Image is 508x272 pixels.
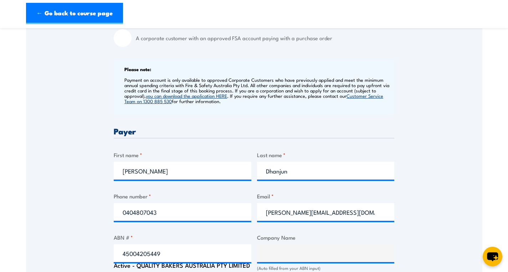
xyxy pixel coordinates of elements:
a: you can download the application HERE [146,92,227,99]
label: ABN # [114,233,251,241]
h3: Payer [114,127,394,135]
p: Payment on account is only available to approved Corporate Customers who have previously applied ... [124,77,392,104]
a: ← Go back to course page [26,3,123,24]
div: (Auto filled from your ABN input) [257,265,395,272]
label: Company Name [257,233,395,241]
label: A corporate customer with an approved FSA account paying with a purchase order [136,29,394,47]
label: Email [257,192,395,200]
label: Phone number [114,192,251,200]
label: First name [114,151,251,159]
a: Customer Service Team on 1300 885 530 [124,92,383,104]
label: Last name [257,151,395,159]
b: Please note: [124,65,151,73]
div: Active - QUALITY BAKERS AUSTRALIA PTY LIMITED [114,262,251,268]
button: chat-button [483,247,502,266]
